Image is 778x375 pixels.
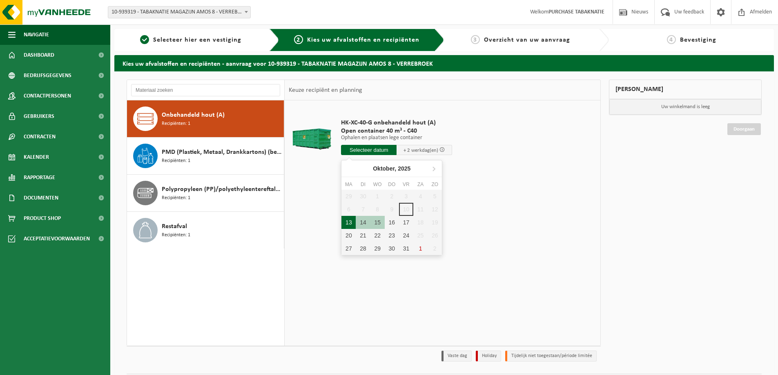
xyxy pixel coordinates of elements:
span: 4 [667,35,676,44]
span: Restafval [162,222,187,231]
span: Kies uw afvalstoffen en recipiënten [307,37,419,43]
div: 28 [356,242,370,255]
span: Recipiënten: 1 [162,157,190,165]
span: Contracten [24,126,56,147]
span: Bedrijfsgegevens [24,65,71,86]
div: 24 [399,229,413,242]
div: 21 [356,229,370,242]
div: do [385,180,399,189]
button: Polypropyleen (PP)/polyethyleentereftalaat (PET) spanbanden Recipiënten: 1 [127,175,284,212]
p: Ophalen en plaatsen lege container [341,135,452,141]
div: di [356,180,370,189]
li: Tijdelijk niet toegestaan/période limitée [505,351,597,362]
div: 23 [385,229,399,242]
span: Product Shop [24,208,61,229]
span: HK-XC-40-G onbehandeld hout (A) [341,119,452,127]
div: Oktober, [370,162,414,175]
a: Doorgaan [727,123,761,135]
li: Holiday [476,351,501,362]
span: Open container 40 m³ - C40 [341,127,452,135]
span: Rapportage [24,167,55,188]
span: Contactpersonen [24,86,71,106]
div: 15 [370,216,385,229]
span: Navigatie [24,24,49,45]
span: Selecteer hier een vestiging [153,37,241,43]
span: 1 [140,35,149,44]
input: Selecteer datum [341,145,397,155]
div: 16 [385,216,399,229]
div: 27 [341,242,356,255]
span: Onbehandeld hout (A) [162,110,225,120]
span: Recipiënten: 1 [162,194,190,202]
span: + 2 werkdag(en) [403,148,438,153]
div: vr [399,180,413,189]
div: 31 [399,242,413,255]
span: PMD (Plastiek, Metaal, Drankkartons) (bedrijven) [162,147,282,157]
div: 13 [341,216,356,229]
strong: PURCHASE TABAKNATIE [548,9,604,15]
span: 10-939319 - TABAKNATIE MAGAZIJN AMOS 8 - VERREBROEK [108,6,251,18]
span: Overzicht van uw aanvraag [484,37,570,43]
span: Kalender [24,147,49,167]
div: zo [428,180,442,189]
span: Gebruikers [24,106,54,126]
span: 10-939319 - TABAKNATIE MAGAZIJN AMOS 8 - VERREBROEK [108,7,250,18]
div: 17 [399,216,413,229]
span: Recipiënten: 1 [162,231,190,239]
h2: Kies uw afvalstoffen en recipiënten - aanvraag voor 10-939319 - TABAKNATIE MAGAZIJN AMOS 8 - VERR... [114,55,774,71]
button: Onbehandeld hout (A) Recipiënten: 1 [127,100,284,138]
span: 2 [294,35,303,44]
div: 30 [385,242,399,255]
a: 1Selecteer hier een vestiging [118,35,263,45]
div: 29 [370,242,385,255]
div: Keuze recipiënt en planning [285,80,366,100]
span: Dashboard [24,45,54,65]
div: wo [370,180,385,189]
button: Restafval Recipiënten: 1 [127,212,284,249]
div: ma [341,180,356,189]
div: 14 [356,216,370,229]
span: Recipiënten: 1 [162,120,190,128]
p: Uw winkelmand is leeg [609,99,761,115]
input: Materiaal zoeken [131,84,280,96]
span: 3 [471,35,480,44]
div: 20 [341,229,356,242]
button: PMD (Plastiek, Metaal, Drankkartons) (bedrijven) Recipiënten: 1 [127,138,284,175]
div: 22 [370,229,385,242]
span: Bevestiging [680,37,716,43]
span: Acceptatievoorwaarden [24,229,90,249]
li: Vaste dag [441,351,472,362]
div: za [413,180,428,189]
i: 2025 [398,166,410,171]
div: [PERSON_NAME] [609,80,762,99]
span: Polypropyleen (PP)/polyethyleentereftalaat (PET) spanbanden [162,184,282,194]
span: Documenten [24,188,58,208]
